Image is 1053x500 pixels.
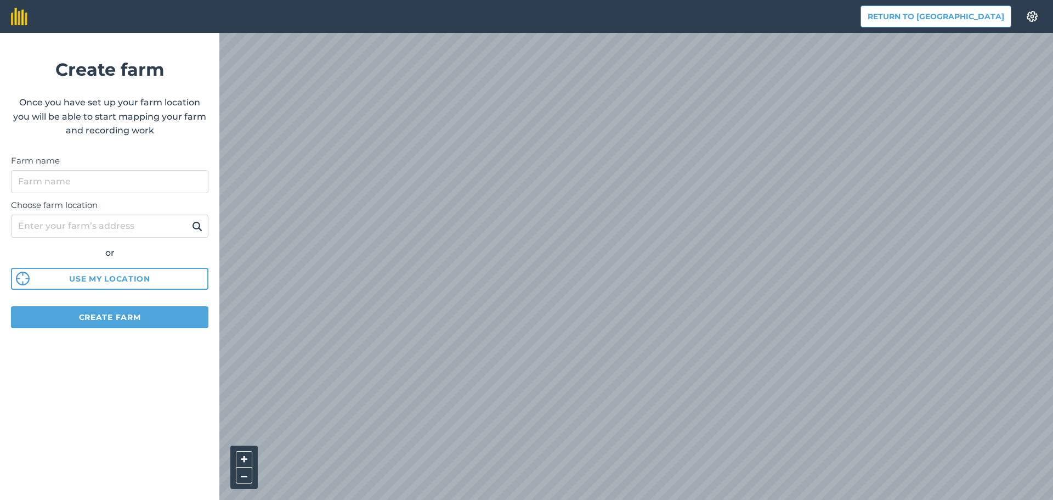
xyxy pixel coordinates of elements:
button: – [236,468,252,484]
input: Enter your farm’s address [11,215,208,238]
img: fieldmargin Logo [11,8,27,25]
button: Use my location [11,268,208,290]
img: svg%3e [16,272,30,285]
label: Choose farm location [11,199,208,212]
p: Once you have set up your farm location you will be able to start mapping your farm and recording... [11,95,208,138]
label: Farm name [11,154,208,167]
h1: Create farm [11,55,208,83]
button: Return to [GEOGRAPHIC_DATA] [860,5,1011,27]
input: Farm name [11,170,208,193]
img: svg+xml;base64,PHN2ZyB4bWxucz0iaHR0cDovL3d3dy53My5vcmcvMjAwMC9zdmciIHdpZHRoPSIxOSIgaGVpZ2h0PSIyNC... [192,220,202,233]
div: or [11,246,208,260]
button: Create farm [11,306,208,328]
button: + [236,451,252,468]
img: A cog icon [1026,11,1039,22]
